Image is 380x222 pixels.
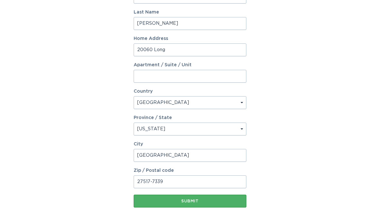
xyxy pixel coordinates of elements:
button: Submit [134,195,246,208]
label: City [134,142,246,146]
label: Home Address [134,36,246,41]
label: Country [134,89,153,94]
div: Submit [137,199,243,203]
label: Apartment / Suite / Unit [134,63,246,67]
label: Last Name [134,10,246,14]
label: Province / State [134,116,172,120]
label: Zip / Postal code [134,168,246,173]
